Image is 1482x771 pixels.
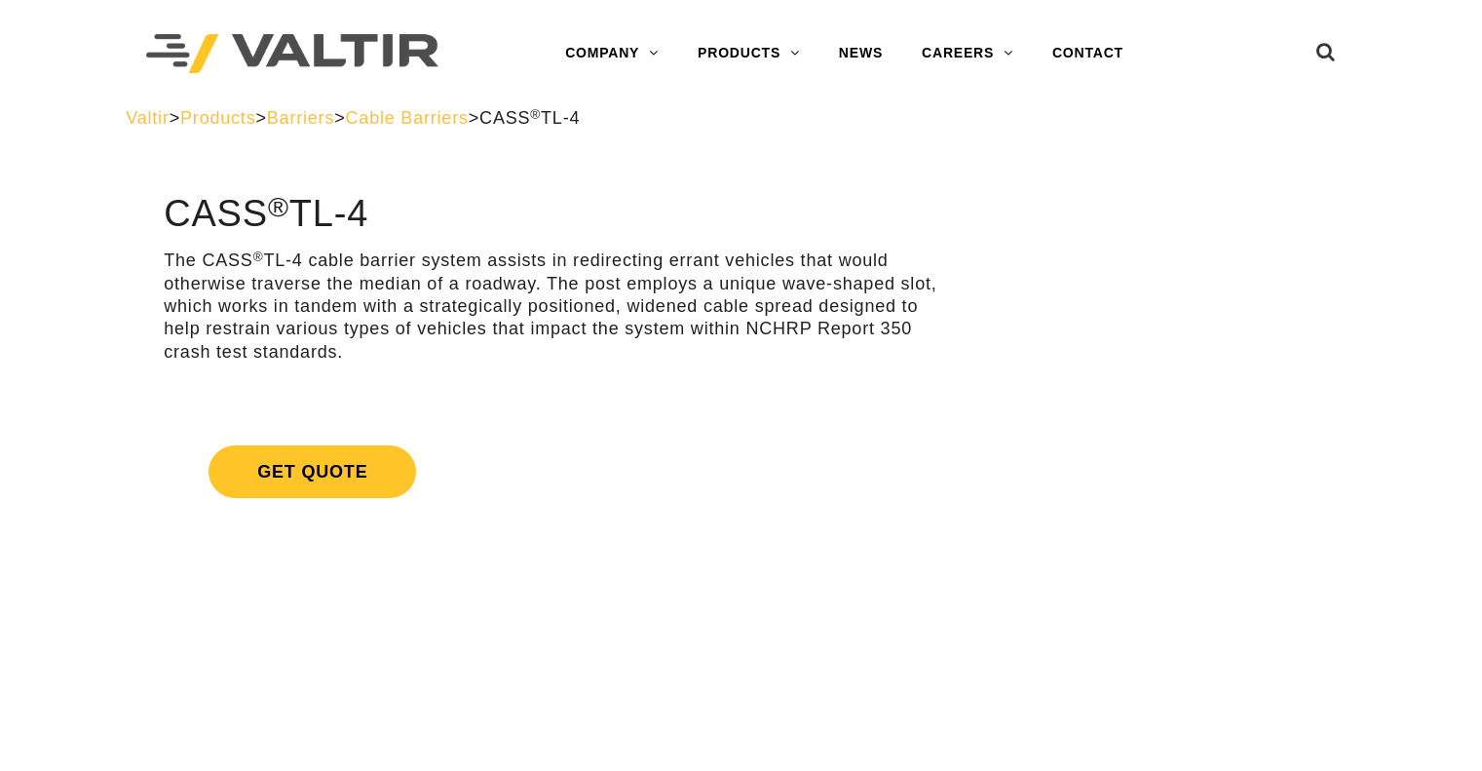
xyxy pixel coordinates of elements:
[678,34,819,73] a: PRODUCTS
[267,108,334,128] a: Barriers
[164,194,940,235] h1: CASS TL-4
[819,34,902,73] a: NEWS
[126,107,1356,130] div: > > > >
[268,191,289,222] sup: ®
[180,108,255,128] a: Products
[902,34,1033,73] a: CAREERS
[253,250,264,264] sup: ®
[346,108,469,128] a: Cable Barriers
[530,107,541,122] sup: ®
[209,445,416,498] span: Get Quote
[164,422,940,521] a: Get Quote
[146,34,438,74] img: Valtir
[479,108,580,128] span: CASS TL-4
[1033,34,1143,73] a: CONTACT
[164,250,940,364] p: The CASS TL-4 cable barrier system assists in redirecting errant vehicles that would otherwise tr...
[126,108,169,128] a: Valtir
[546,34,678,73] a: COMPANY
